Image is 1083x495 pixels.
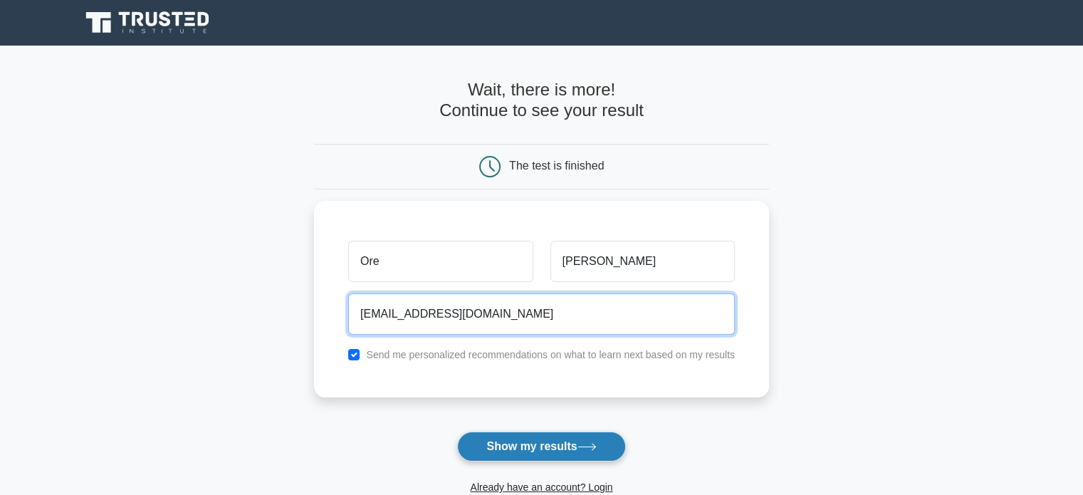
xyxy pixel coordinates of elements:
label: Send me personalized recommendations on what to learn next based on my results [366,349,735,360]
a: Already have an account? Login [470,481,612,493]
input: Email [348,293,735,335]
input: Last name [550,241,735,282]
input: First name [348,241,533,282]
div: The test is finished [509,160,604,172]
button: Show my results [457,432,625,462]
h4: Wait, there is more! Continue to see your result [314,80,769,121]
